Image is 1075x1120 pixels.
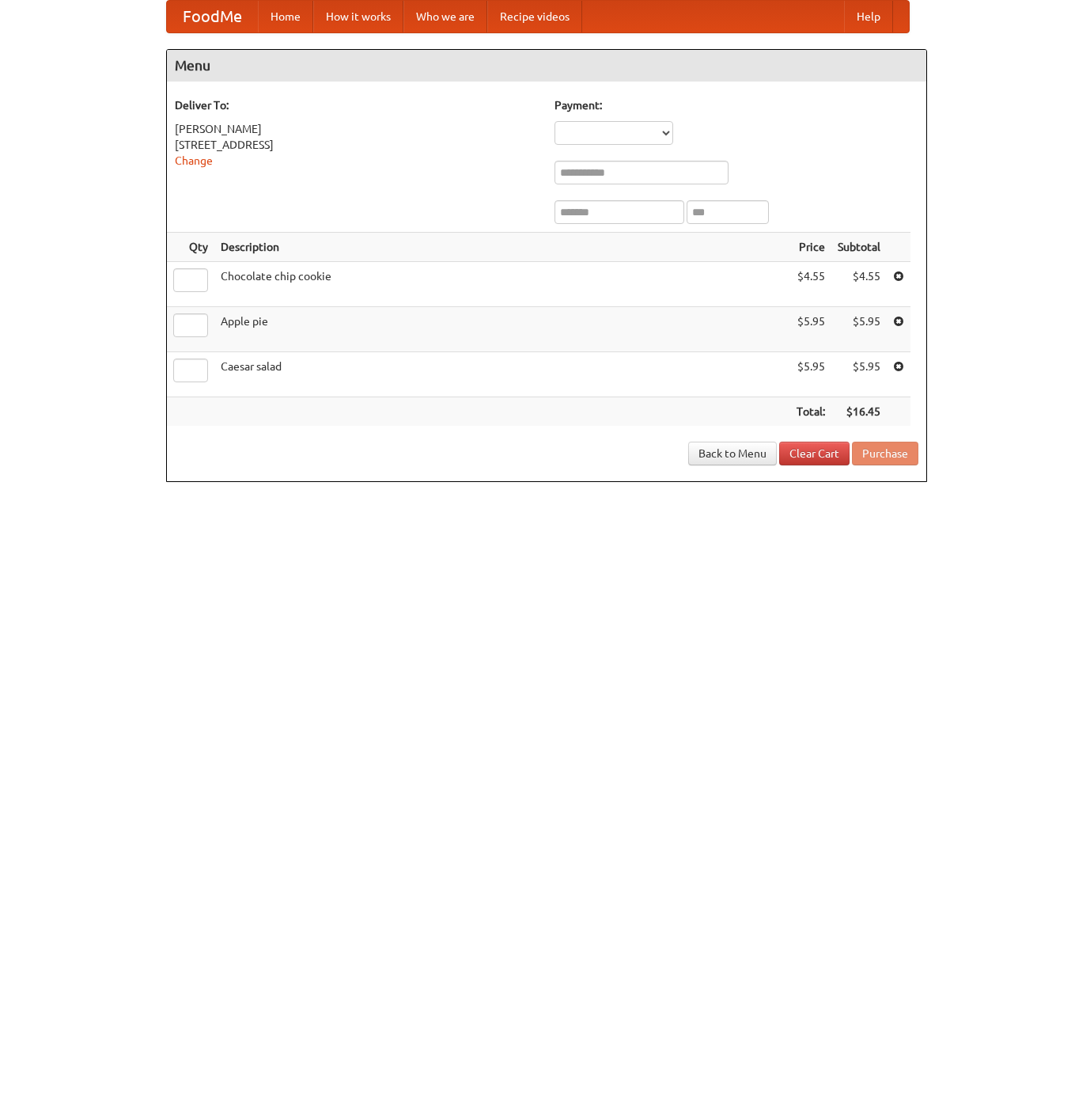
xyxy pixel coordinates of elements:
[779,442,850,465] a: Clear Cart
[831,233,887,262] th: Subtotal
[258,1,313,32] a: Home
[403,1,487,32] a: Who we are
[487,1,582,32] a: Recipe videos
[790,262,831,307] td: $4.55
[831,397,887,427] th: $16.45
[790,397,831,427] th: Total:
[831,352,887,397] td: $5.95
[688,442,777,465] a: Back to Menu
[175,137,539,153] div: [STREET_ADDRESS]
[852,442,918,465] button: Purchase
[790,233,831,262] th: Price
[214,233,790,262] th: Description
[167,1,258,32] a: FoodMe
[844,1,893,32] a: Help
[214,307,790,352] td: Apple pie
[831,262,887,307] td: $4.55
[214,352,790,397] td: Caesar salad
[831,307,887,352] td: $5.95
[555,97,918,113] h5: Payment:
[313,1,403,32] a: How it works
[167,50,926,82] h4: Menu
[175,121,539,137] div: [PERSON_NAME]
[175,97,539,113] h5: Deliver To:
[175,154,213,167] a: Change
[214,262,790,307] td: Chocolate chip cookie
[790,307,831,352] td: $5.95
[167,233,214,262] th: Qty
[790,352,831,397] td: $5.95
